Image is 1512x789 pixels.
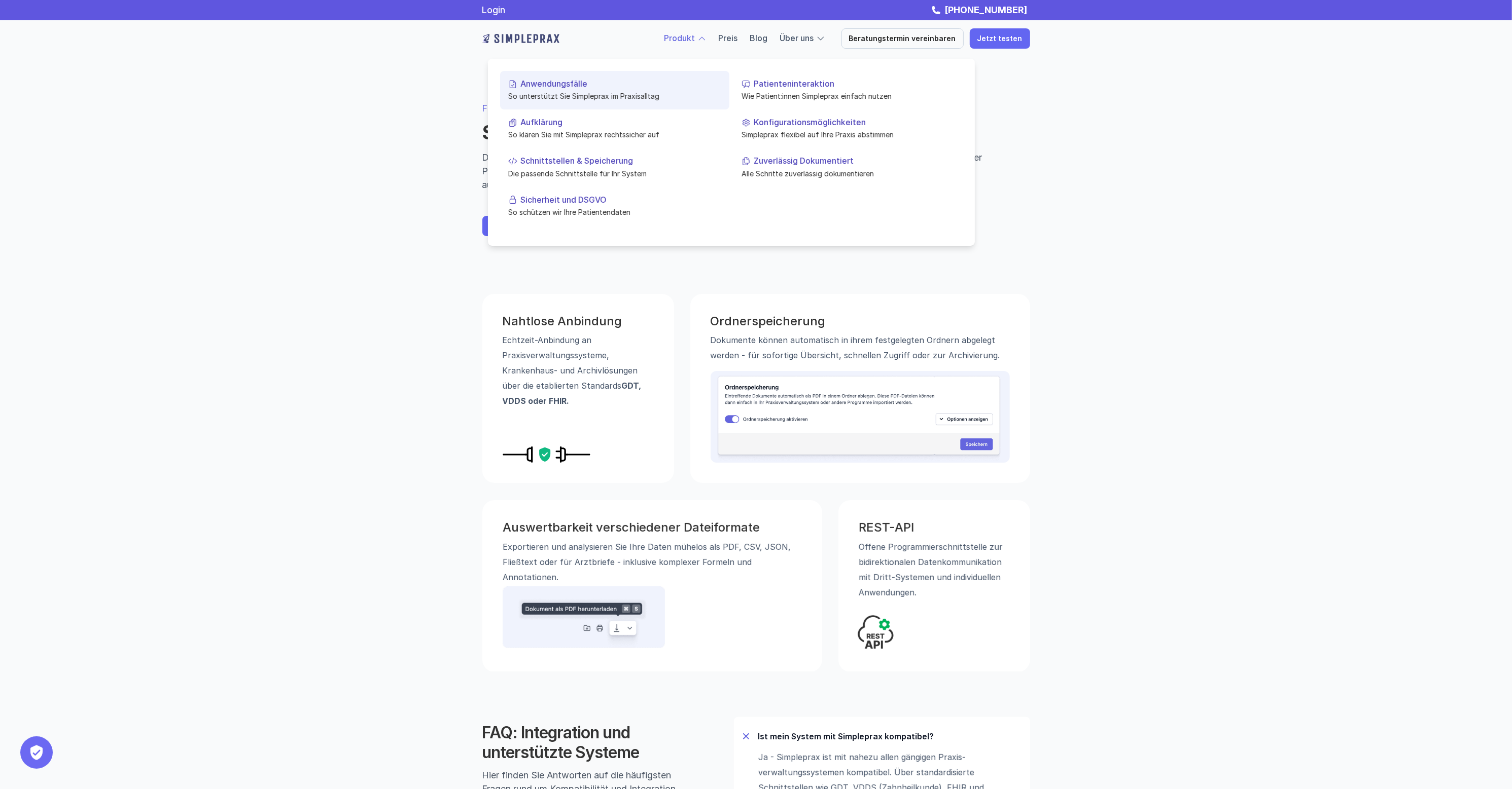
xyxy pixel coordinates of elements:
[758,731,1022,741] p: Ist mein System mit Simpleprax kompatibel?
[849,34,956,43] p: Beratungstermin vereinbaren
[742,129,955,140] p: Simpleprax flexibel auf Ihre Praxis abstimmen
[508,207,721,217] p: So schützen wir Ihre Patientendaten
[503,586,665,651] img: Grafikausschnit aus der Anwendung, die das Herunterladen in verschiedenen Dateiformaten zeigt
[733,148,963,186] a: Zuverlässig DokumentiertAlle Schritte zuverlässig dokumentieren
[780,33,814,43] a: Über uns
[711,314,1010,329] h3: Ordnerspeicherung
[754,156,955,166] p: Zuverlässig Dokumentiert
[500,148,729,186] a: Schnittstellen & SpeicherungDie passende Schnittstelle für Ihr System
[859,539,1010,599] p: Offene Programmierschnittstelle zur bidirektionalen Daten­kommunikation mit Dritt-Systemen und in...
[945,5,1028,15] strong: [PHONE_NUMBER]
[500,71,729,109] a: AnwendungsfälleSo unterstützt Sie Simpleprax im Praxisalltag
[482,5,506,15] a: Login
[841,28,964,49] a: Beratungstermin vereinbaren
[482,151,1030,192] p: Damit sich Simpleprax bestmöglich in die Abläufe Ihrer Praxis integriert, bieten wir umfangreiche...
[711,332,1010,363] p: Dokumente können automatisch in ihrem festgelegten Ordnern abgelegt werden - für sofortige Übersi...
[503,539,802,584] p: Exportieren und analysieren Sie Ihre Daten mühelos als PDF, CSV, JSON, Fließtext oder für Arztbri...
[482,121,1030,144] h1: Schnittstellen & Speicherung
[733,71,963,109] a: PatienteninteraktionWie Patient:innen Simpleprax einfach nutzen
[482,101,1030,115] p: FEATURE
[942,5,1030,15] a: [PHONE_NUMBER]
[754,79,955,89] p: Patienteninteraktion
[719,33,738,43] a: Preis
[750,33,768,43] a: Blog
[742,168,955,178] p: Alle Schritte zuverlässig dokumentieren
[500,186,729,225] a: Sicherheit und DSGVOSo schützen wir Ihre Patientendaten
[520,156,721,166] p: Schnittstellen & Speicherung
[733,109,963,148] a: KonfigurationsmöglichkeitenSimpleprax flexibel auf Ihre Praxis abstimmen
[508,168,721,178] p: Die passende Schnittstelle für Ihr System
[508,129,721,140] p: So klären Sie mit Simpleprax rechtssicher auf
[508,91,721,101] p: So unterstützt Sie Simpleprax im Praxisalltag
[482,723,701,762] h2: FAQ: Integration und unterstützte Systeme
[500,109,729,148] a: AufklärungSo klären Sie mit Simpleprax rechtssicher auf
[664,33,695,43] a: Produkt
[520,79,721,89] p: Anwendungsfälle
[711,371,1010,462] img: Grafikausschnitt aus der Anwendung die die Ordnerspeicherung zeigt
[503,332,654,408] p: Echtzeit-Anbindung an Praxisverwaltungssysteme, Krankenhaus- und Archivlösungen über die etablier...
[742,91,955,101] p: Wie Patient:innen Simpleprax einfach nutzen
[503,520,802,535] h3: Auswertbarkeit verschiedener Dateiformate
[520,195,721,204] p: Sicherheit und DSGVO
[482,216,546,236] a: Jetzt starten
[503,314,654,329] h3: Nahtlose Anbindung
[970,28,1030,49] a: Jetzt testen
[977,34,1023,43] p: Jetzt testen
[520,118,721,127] p: Aufklärung
[754,118,955,127] p: Konfigurationsmöglichkeiten
[859,520,1010,535] h3: REST-API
